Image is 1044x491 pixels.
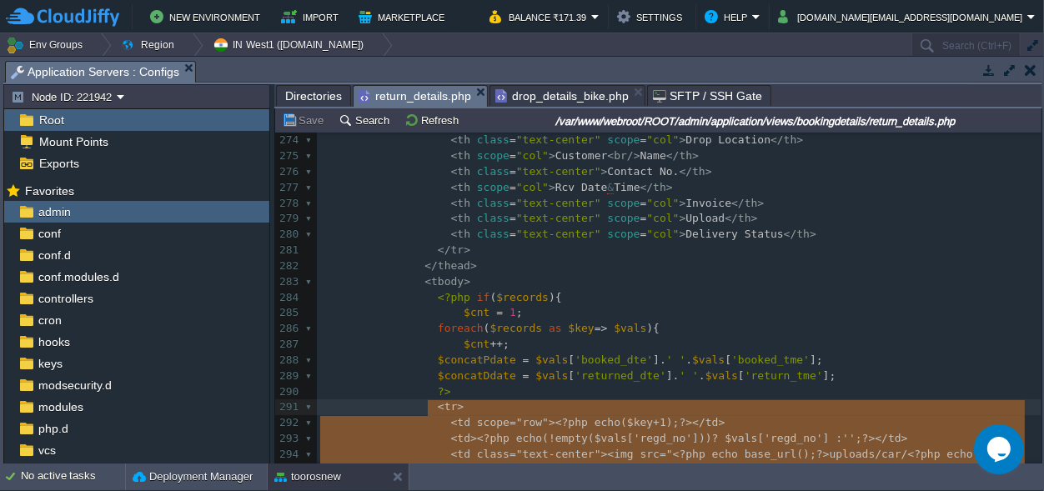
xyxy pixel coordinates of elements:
span: <?php [907,448,940,460]
span: ( [542,432,549,444]
span: (); [796,448,816,460]
span: td [457,448,470,460]
span: 'booked_dte' [575,353,653,366]
span: thead [438,259,470,272]
a: conf.modules.d [35,269,122,284]
button: IN West1 ([DOMAIN_NAME]) [213,33,369,57]
span: ( [484,322,490,334]
span: 1 [660,416,666,428]
span: "text-center" [516,448,601,460]
span: Rcv Date [555,181,608,193]
span: scope [607,228,640,240]
button: Search [339,113,394,128]
span: 'car_image' [359,463,431,476]
span: base_url [745,448,797,460]
span: > [470,259,477,272]
span: ? [712,432,719,444]
span: keys [35,356,65,371]
span: < [451,416,458,428]
div: 288 [275,353,302,368]
span: ?> [816,448,830,460]
span: src [640,448,660,460]
button: Env Groups [6,33,88,57]
div: 274 [275,133,302,148]
span: > [666,181,673,193]
span: class [477,448,509,460]
span: = [640,197,647,209]
span: th [457,181,470,193]
span: "col" [646,133,679,146]
span: > [810,228,816,240]
button: Help [705,7,752,27]
span: th [457,133,470,146]
span: <?php [673,448,705,460]
a: Favorites [22,184,77,198]
span: > [757,197,764,209]
span: scope [477,181,509,193]
span: = [509,448,516,460]
span: < [451,165,458,178]
span: > [692,149,699,162]
button: Region [121,33,180,57]
span: "text-center" [516,133,601,146]
span: scope [607,133,640,146]
span: > [796,133,803,146]
span: ){ [646,322,660,334]
span: ( [588,432,595,444]
a: cron [35,313,64,328]
li: /var/www/webroot/ROOT/admin/application/views/bookingdetails/return_details.php [353,85,488,106]
button: Import [281,7,344,27]
a: controllers [35,291,96,306]
span: 1 [509,306,516,318]
span: <?php [666,463,699,476]
span: scope [607,212,640,224]
div: 289 [275,368,302,384]
span: tr [451,243,464,256]
button: Balance ₹171.39 [489,7,591,27]
span: <?php [477,432,509,444]
span: th [680,149,693,162]
span: ?> [862,432,876,444]
span: </ [680,165,693,178]
span: $vals [320,463,353,476]
span: $cnt [464,306,489,318]
span: Favorites [22,183,77,198]
span: $vals [535,353,568,366]
span: hooks [35,334,73,349]
span: echo [705,463,731,476]
span: > [601,165,608,178]
span: [ [725,353,731,366]
span: </ [640,181,654,193]
span: "text-center" [516,197,601,209]
span: < [607,149,614,162]
a: modsecurity.d [35,378,114,393]
span: ?> [680,416,693,428]
span: < [451,149,458,162]
span: scope [477,416,509,428]
span: . [699,369,705,382]
button: Node ID: 221942 [11,89,117,104]
span: td [888,432,901,444]
iframe: chat widget [974,424,1027,474]
span: + [653,416,660,428]
div: 281 [275,243,302,258]
span: th [745,197,758,209]
span: Delivery Status [685,228,783,240]
span: </ [731,197,745,209]
a: conf.d [35,248,73,263]
span: > [751,212,758,224]
button: Settings [617,7,687,27]
span: > [705,165,712,178]
span: = [660,448,666,460]
span: > [549,181,555,193]
button: Save [282,113,329,128]
div: 277 [275,180,302,196]
span: " [666,448,673,460]
span: > [549,416,555,428]
button: Refresh [404,113,464,128]
span: < [451,133,458,146]
span: = [509,212,516,224]
span: /> [653,463,666,476]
